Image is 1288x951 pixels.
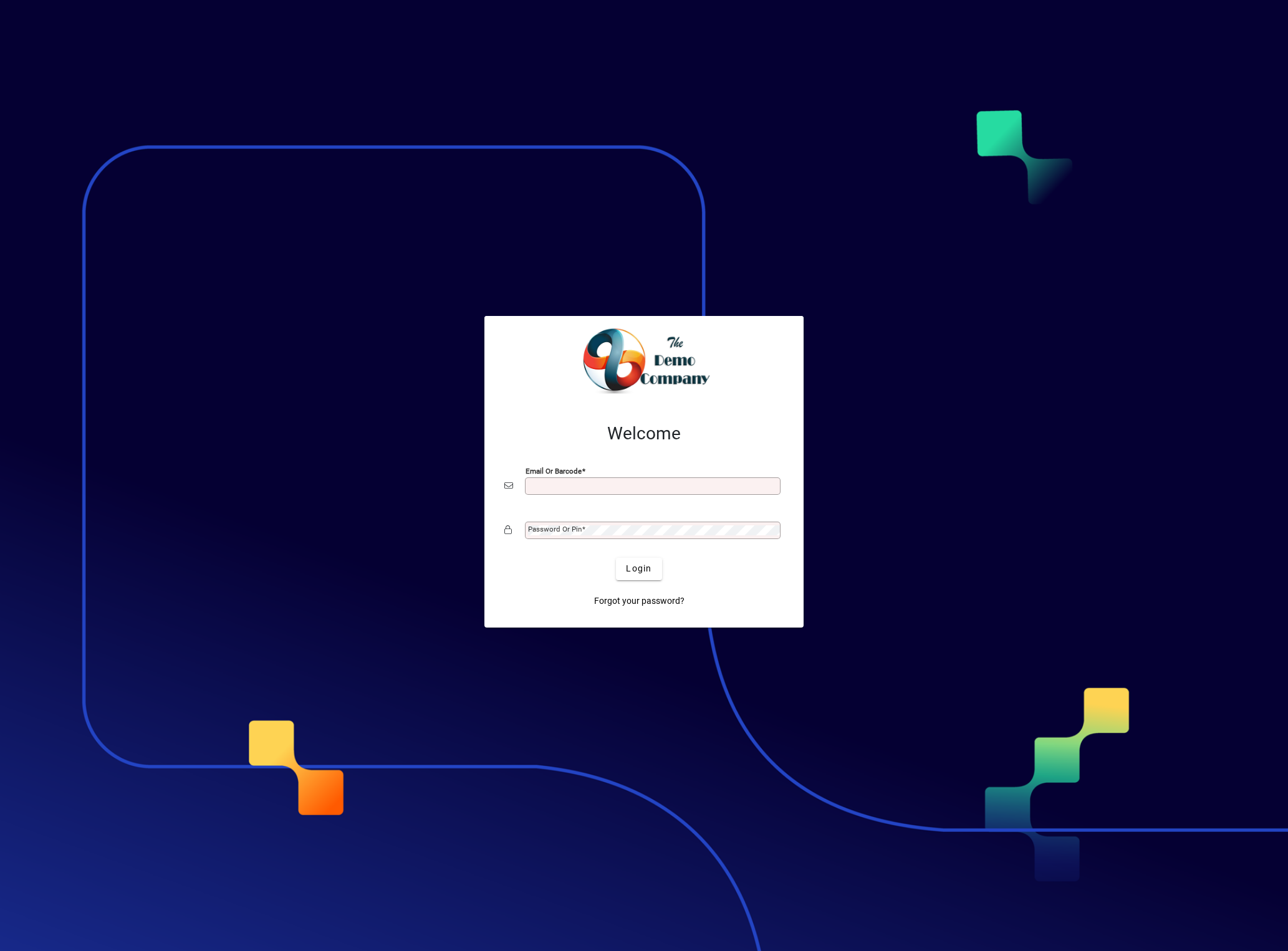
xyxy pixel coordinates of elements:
[589,590,690,613] a: Forgot your password?
[526,466,582,475] mat-label: Email or Barcode
[594,595,685,608] span: Forgot your password?
[616,558,661,580] button: Login
[504,423,784,444] h2: Welcome
[626,562,651,575] span: Login
[528,525,582,533] mat-label: Password or Pin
